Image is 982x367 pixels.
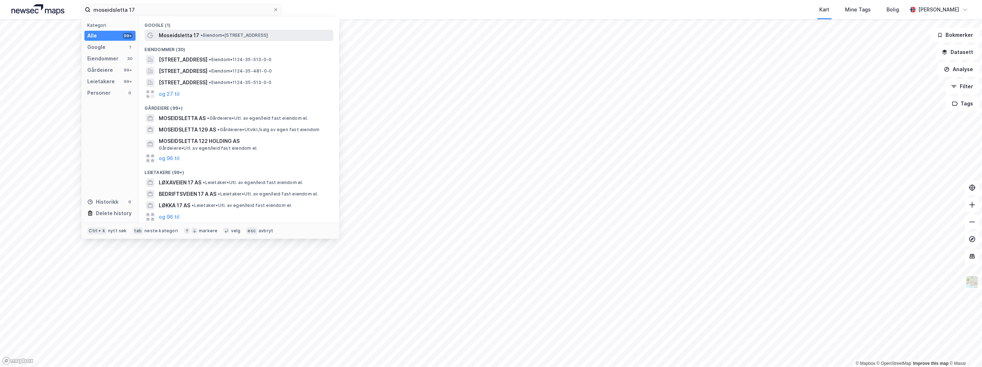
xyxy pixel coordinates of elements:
[931,28,979,42] button: Bokmerker
[139,164,339,177] div: Leietakere (99+)
[127,44,133,50] div: 1
[139,17,339,30] div: Google (1)
[123,79,133,84] div: 99+
[209,57,271,63] span: Eiendom • 1124-35-513-0-0
[946,96,979,111] button: Tags
[159,154,180,163] button: og 96 til
[87,66,113,74] div: Gårdeiere
[123,67,133,73] div: 99+
[139,100,339,113] div: Gårdeiere (99+)
[207,115,308,121] span: Gårdeiere • Utl. av egen/leid fast eiendom el.
[945,79,979,94] button: Filter
[218,191,220,197] span: •
[87,77,115,86] div: Leietakere
[159,201,190,210] span: LØKKA 17 AS
[877,361,911,366] a: OpenStreetMap
[159,78,207,87] span: [STREET_ADDRESS]
[87,198,118,206] div: Historikk
[2,357,34,365] a: Mapbox homepage
[246,227,257,234] div: esc
[936,45,979,59] button: Datasett
[139,41,339,54] div: Eiendommer (30)
[207,115,209,121] span: •
[87,227,107,234] div: Ctrl + k
[217,127,220,132] span: •
[11,4,64,15] img: logo.a4113a55bc3d86da70a041830d287a7e.svg
[209,57,211,62] span: •
[87,43,105,51] div: Google
[127,56,133,61] div: 30
[845,5,871,14] div: Mine Tags
[192,203,194,208] span: •
[209,80,271,85] span: Eiendom • 1124-35-513-0-0
[855,361,875,366] a: Mapbox
[96,209,132,218] div: Delete history
[965,275,979,289] img: Z
[159,137,330,145] span: MOSEIDSLETTA 122 HOLDING AS
[201,33,268,38] span: Eiendom • [STREET_ADDRESS]
[209,68,211,74] span: •
[127,199,133,205] div: 0
[209,80,211,85] span: •
[946,333,982,367] div: Kontrollprogram for chat
[913,361,948,366] a: Improve this map
[209,68,272,74] span: Eiendom • 1124-35-481-0-0
[159,145,257,151] span: Gårdeiere • Utl. av egen/leid fast eiendom el.
[203,180,303,185] span: Leietaker • Utl. av egen/leid fast eiendom el.
[159,125,216,134] span: MOSEIDSLETTA 129 AS
[159,213,180,221] button: og 96 til
[159,31,199,40] span: Moseidsletta 17
[144,228,178,234] div: neste kategori
[199,228,217,234] div: markere
[918,5,959,14] div: [PERSON_NAME]
[108,228,127,234] div: nytt søk
[159,67,207,75] span: [STREET_ADDRESS]
[87,23,136,28] div: Kategori
[123,33,133,39] div: 99+
[259,228,273,234] div: avbryt
[218,191,318,197] span: Leietaker • Utl. av egen/leid fast eiendom el.
[159,55,207,64] span: [STREET_ADDRESS]
[231,228,240,234] div: velg
[127,90,133,96] div: 0
[887,5,899,14] div: Bolig
[159,90,180,98] button: og 27 til
[90,4,273,15] input: Søk på adresse, matrikkel, gårdeiere, leietakere eller personer
[203,180,205,185] span: •
[946,333,982,367] iframe: Chat Widget
[133,227,143,234] div: tab
[201,33,203,38] span: •
[159,190,216,198] span: BEDRIFTSVEIEN 17 A AS
[938,62,979,76] button: Analyse
[87,89,111,97] div: Personer
[159,114,206,123] span: MOSEIDSLETTA AS
[192,203,292,208] span: Leietaker • Utl. av egen/leid fast eiendom el.
[87,31,97,40] div: Alle
[159,178,201,187] span: LØXAVEIEN 17 AS
[87,54,118,63] div: Eiendommer
[217,127,319,133] span: Gårdeiere • Utvikl./salg av egen fast eiendom
[819,5,829,14] div: Kart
